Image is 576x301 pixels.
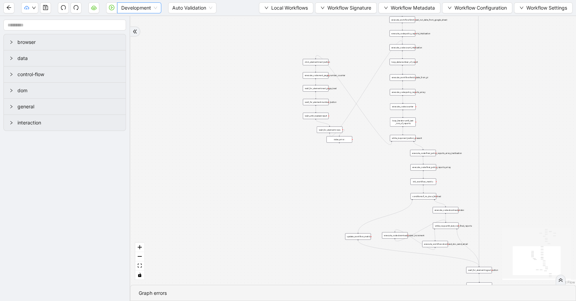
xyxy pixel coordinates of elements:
div: execute_code:download_index_increment [382,232,408,239]
div: wait_for_element:next_page_load [303,85,328,91]
button: downWorkflow Settings [514,2,573,13]
div: execute_code:policy_reports_array [390,89,415,96]
span: cloud-upload [24,5,29,10]
div: wait_for_element:number_button [303,99,328,105]
div: execute_code:final_policy_reports_array [410,164,436,170]
span: control-flow [17,71,120,78]
div: execute_workflow:fetch_data_from_pl [390,74,415,81]
div: loop_data:number_of_result [390,59,415,65]
div: while_loop:untill_last_row_final_reports [433,222,459,229]
g: Edge from while_loop:untill_last_row_final_reports to wait_for_element:logout_button [457,229,479,266]
button: cloud-uploaddown [21,2,38,13]
span: data [17,55,120,62]
div: execute_code:policy_reports_intalisation [389,30,415,37]
button: downLocal Workflows [259,2,313,13]
button: redo [71,2,82,13]
g: Edge from wait_until_loaded:result to wait_for_element:rows [316,120,329,126]
div: click_element:next_button [303,59,328,65]
span: down [448,6,452,10]
span: right [9,105,13,109]
span: cloud-server [91,5,97,10]
span: save [43,5,48,10]
div: while_loop:next_button_present [390,135,415,142]
div: execute_workflow:download_doc_send_email [422,241,448,248]
div: conditions:if_no_docs_fetched [411,193,436,200]
div: wait_until_loaded:result [303,113,328,119]
div: data [4,50,126,66]
div: execute_code:count_intalisation [389,44,415,51]
span: Workflow Configuration [454,4,507,12]
span: browser [17,38,120,46]
div: execute_code:download_index [433,207,458,214]
span: right [9,72,13,76]
g: Edge from wait_for_element:rows to execute_code:count_intalisation [329,41,402,136]
g: Edge from conditions:if_no_docs_fetched to update_workflow_metric: [358,200,412,232]
span: plus-circle [337,145,342,149]
button: zoom out [135,252,144,261]
g: Edge from update_workflow_metric: to wait_for_element:logout_button [358,240,479,266]
span: Auto Validation [172,3,212,13]
div: browser [4,34,126,50]
div: interaction [4,115,126,131]
button: downWorkflow Signature [315,2,377,13]
span: arrow-left [6,5,12,10]
span: down [384,6,388,10]
button: play-circle [106,2,117,13]
div: wait_for_element:logout_button [466,267,492,274]
g: Edge from execute_code:download_index_increment to while_loop:untill_last_row_final_reports [395,220,446,241]
span: Development [121,3,157,13]
span: dom [17,87,120,94]
button: cloud-server [88,2,99,13]
div: execute_code:final_policy_reports_array_inatlisation [410,150,436,156]
g: Edge from while_loop:next_button_present to click_element:next_button [316,56,392,145]
div: raise_error:plus-circle [326,136,352,143]
div: init_workflow_metric: [410,179,436,185]
span: right [9,121,13,125]
span: double-right [558,278,563,282]
button: toggle interactivity [135,270,144,280]
span: Workflow Settings [526,4,567,12]
div: execute_code:next_page_number_counter [303,72,328,79]
div: execute_code:counter [390,104,416,110]
span: down [264,6,268,10]
div: dom [4,83,126,98]
span: play-circle [109,5,114,10]
span: right [9,40,13,44]
g: Edge from wait_for_element:rows to raise_error: [339,130,345,135]
div: click_element:logout_button [466,282,492,289]
g: Edge from conditions:if_no_docs_fetched to execute_code:download_index [435,200,446,206]
div: Graph errors [139,289,567,297]
button: zoom in [135,243,144,252]
button: undo [58,2,69,13]
span: down [32,6,36,10]
span: right [9,88,13,93]
span: Local Workflows [271,4,308,12]
div: loop_iterator:until_last _row_of_reports [390,118,416,127]
g: Edge from execute_workflow:download_doc_send_email to execute_code:download_index_increment [395,230,435,250]
span: right [9,56,13,60]
button: arrow-left [3,2,14,13]
g: Edge from while_loop:untill_last_row_final_reports to execute_workflow:download_doc_send_email [435,229,435,240]
span: double-right [133,29,137,34]
button: fit view [135,261,144,270]
span: interaction [17,119,120,127]
span: down [519,6,524,10]
g: Edge from while_loop:next_button_present to execute_code:final_policy_reports_array_inatlisation [414,142,423,149]
span: redo [73,5,79,10]
div: execute_workflow:fetch_last_run_date_from_google_sheet [389,16,415,23]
